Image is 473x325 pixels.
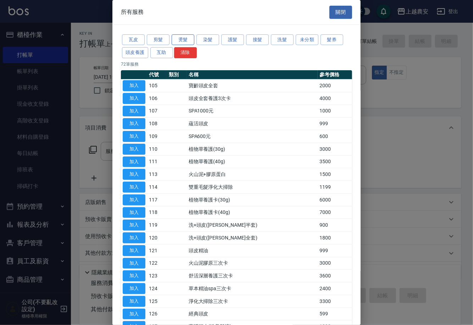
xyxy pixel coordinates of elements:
[147,270,167,282] td: 123
[318,193,352,206] td: 6000
[318,155,352,168] td: 3500
[187,232,318,244] td: 洗+頭皮([PERSON_NAME]全套)
[123,194,145,205] button: 加入
[318,206,352,219] td: 7000
[147,219,167,232] td: 119
[187,295,318,308] td: 淨化大掃除三次卡
[123,245,145,256] button: 加入
[147,155,167,168] td: 111
[321,34,343,45] button: 髮券
[318,168,352,181] td: 1500
[187,168,318,181] td: 火山泥+膠原蛋白
[123,220,145,231] button: 加入
[122,47,148,58] button: 頭皮養護
[318,143,352,155] td: 3000
[123,207,145,218] button: 加入
[187,70,318,79] th: 名稱
[121,9,144,16] span: 所有服務
[187,257,318,270] td: 火山泥膠原三次卡
[221,34,244,45] button: 護髮
[147,193,167,206] td: 117
[167,70,187,79] th: 類別
[187,155,318,168] td: 植物草養護(40g)
[147,143,167,155] td: 110
[187,193,318,206] td: 植物草養護卡(30g)
[187,130,318,143] td: SPA600元
[123,118,145,129] button: 加入
[123,309,145,320] button: 加入
[187,92,318,105] td: 頭皮全套養護3次卡
[318,181,352,194] td: 1199
[174,47,197,58] button: 清除
[147,92,167,105] td: 106
[318,270,352,282] td: 3600
[123,131,145,142] button: 加入
[123,106,145,117] button: 加入
[318,244,352,257] td: 999
[318,257,352,270] td: 3000
[123,283,145,294] button: 加入
[318,70,352,79] th: 參考價格
[187,181,318,194] td: 雙重毛髮淨化大掃除
[147,295,167,308] td: 125
[187,79,318,92] td: 寶齡頭皮全套
[147,244,167,257] td: 121
[147,257,167,270] td: 122
[187,117,318,130] td: 蘊活頭皮
[121,61,352,67] p: 72 筆服務
[318,282,352,295] td: 2400
[187,308,318,320] td: 經典頭皮
[246,34,269,45] button: 接髮
[296,34,318,45] button: 未分類
[318,117,352,130] td: 999
[172,34,194,45] button: 燙髮
[150,47,173,58] button: 互助
[329,6,352,19] button: 關閉
[147,282,167,295] td: 124
[318,295,352,308] td: 3300
[318,79,352,92] td: 2000
[123,144,145,155] button: 加入
[147,130,167,143] td: 109
[187,206,318,219] td: 植物草養護卡(40g)
[318,308,352,320] td: 599
[187,282,318,295] td: 草本精油spa三次卡
[147,308,167,320] td: 126
[123,232,145,243] button: 加入
[123,169,145,180] button: 加入
[318,130,352,143] td: 600
[123,93,145,104] button: 加入
[123,80,145,91] button: 加入
[123,156,145,167] button: 加入
[318,219,352,232] td: 900
[187,143,318,155] td: 植物草養護(30g)
[318,232,352,244] td: 1800
[123,270,145,281] button: 加入
[147,206,167,219] td: 118
[123,182,145,193] button: 加入
[147,168,167,181] td: 113
[147,232,167,244] td: 120
[187,105,318,117] td: SPA1000元
[187,244,318,257] td: 頭皮精油
[318,92,352,105] td: 4000
[123,258,145,269] button: 加入
[147,79,167,92] td: 105
[187,219,318,232] td: 洗+頭皮([PERSON_NAME]半套)
[187,270,318,282] td: 舒活深層養護三次卡
[147,105,167,117] td: 107
[123,296,145,307] button: 加入
[318,105,352,117] td: 1000
[147,117,167,130] td: 108
[122,34,145,45] button: 瓦皮
[147,70,167,79] th: 代號
[147,181,167,194] td: 114
[196,34,219,45] button: 染髮
[271,34,294,45] button: 洗髮
[147,34,169,45] button: 剪髮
